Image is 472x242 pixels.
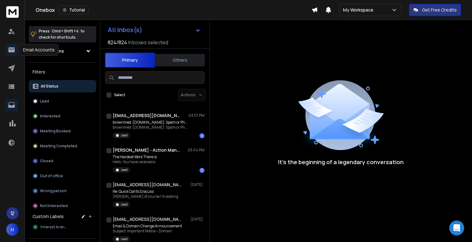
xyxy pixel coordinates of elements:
h1: All Inbox(s) [108,27,142,33]
h3: Filters [29,68,96,76]
p: Not Interested [40,203,68,208]
button: All Status [29,80,96,93]
button: Lead [29,95,96,107]
p: Lead [121,237,128,241]
p: The Hardest Work There is [113,154,157,159]
button: Meeting Booked [29,125,96,137]
button: All Campaigns [29,45,96,57]
p: Get Free Credits [422,7,457,13]
p: Closed [40,159,53,164]
button: Closed [29,155,96,167]
p: Lead [40,99,49,104]
p: Wrong person [40,188,67,193]
div: 1 [199,133,204,138]
p: [DATE] [190,217,204,222]
p: Hello, You have received a [113,159,157,164]
button: Wrong person [29,185,96,197]
div: Onebox [36,6,312,14]
h1: [EMAIL_ADDRESS][DOMAIN_NAME] +1 [113,182,181,188]
h1: [EMAIL_ADDRESS][DOMAIN_NAME] [113,112,181,119]
p: brownmed :[DOMAIN_NAME]: Spam or Phish [113,120,188,125]
p: Meeting Booked [40,129,71,134]
button: Primary [105,53,155,68]
label: Select [114,93,125,97]
p: Lead [121,133,128,138]
div: 1 [199,168,204,173]
h3: Inboxes selected [128,39,168,46]
button: Interest Arena [29,221,96,233]
button: Tutorial [59,6,89,14]
button: Get Free Credits [409,4,461,16]
div: Open Intercom Messenger [449,221,464,235]
button: Out of office [29,170,96,182]
p: All Status [41,84,58,89]
p: It’s the beginning of a legendary conversation [278,158,404,166]
p: Out of office [40,173,63,178]
button: H [6,223,19,236]
div: Email Accounts [19,44,59,56]
span: 824 / 824 [108,39,127,46]
button: Not Interested [29,200,96,212]
p: Email & Domain Change Announcement [113,224,182,229]
p: [DATE] [190,182,204,187]
p: [PERSON_NAME] of course I'm adding [113,194,178,199]
h3: Custom Labels [32,213,64,220]
p: 03:04 PM [188,148,204,153]
p: brownmed :[DOMAIN_NAME]: Spam or Phish [113,125,188,130]
span: Cmd + Shift + k [51,27,79,35]
button: Interested [29,110,96,122]
h1: [PERSON_NAME] - Action Management Pros [113,147,181,153]
p: Re: Quick Call to Discuss [113,189,178,194]
p: Interested [40,114,60,119]
button: All Inbox(s) [103,24,206,36]
button: Others [155,53,205,67]
p: Lead [121,168,128,172]
p: Meeting Completed [40,144,77,149]
p: 03:57 PM [189,113,204,118]
button: Meeting Completed [29,140,96,152]
p: Press to check for shortcuts. [39,28,85,40]
span: Interest Arena [41,225,67,230]
p: My Workspace [343,7,376,13]
h1: [EMAIL_ADDRESS][DOMAIN_NAME] [113,216,181,222]
p: Subject: Important Notice – Domain [113,229,182,234]
p: Lead [121,202,128,207]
